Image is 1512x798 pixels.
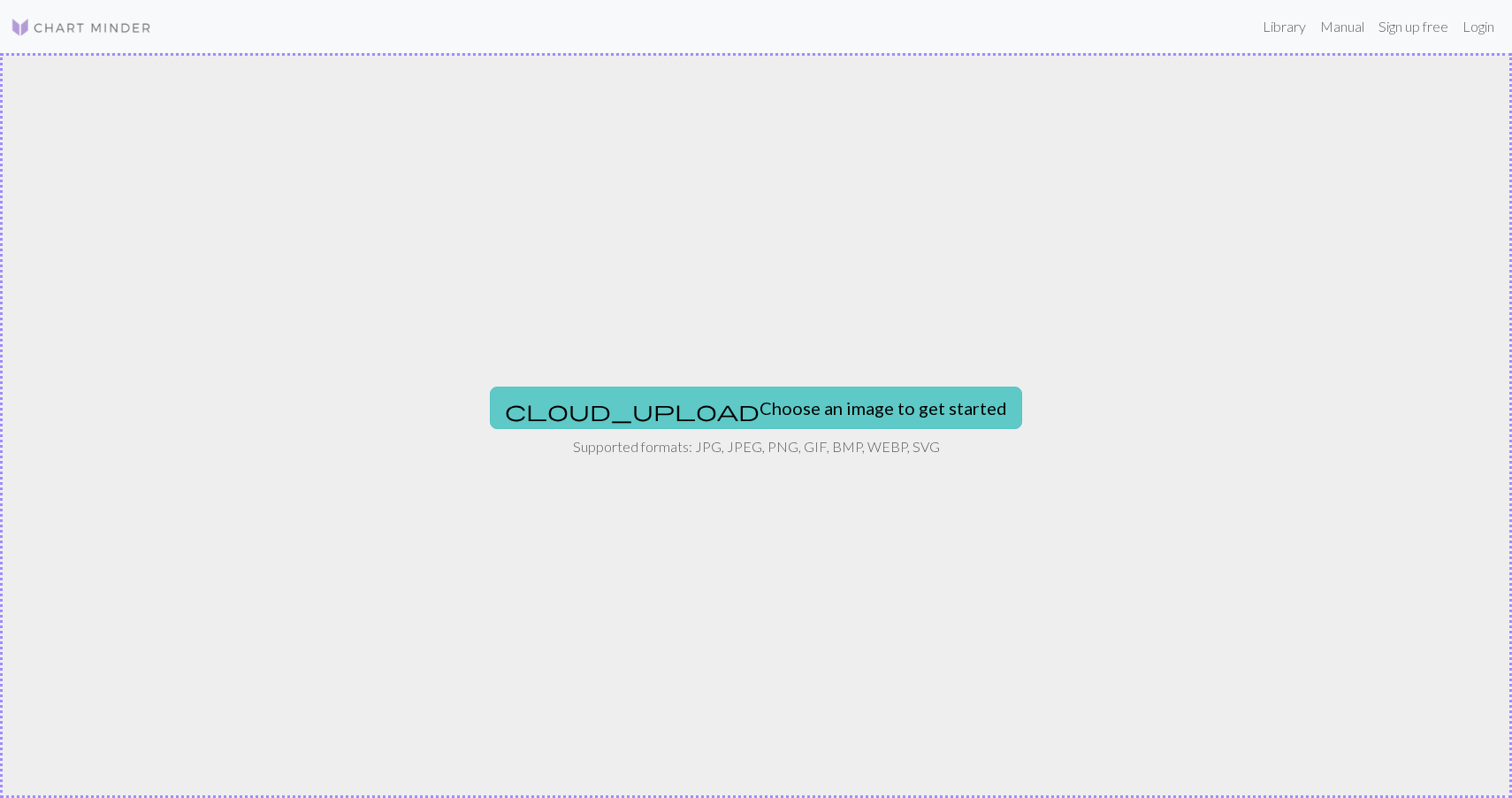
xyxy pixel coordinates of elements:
p: Supported formats: JPG, JPEG, PNG, GIF, BMP, WEBP, SVG [573,436,940,457]
a: Login [1455,9,1501,44]
button: Choose an image to get started [490,387,1022,429]
a: Library [1256,9,1313,44]
a: Sign up free [1371,9,1455,44]
span: cloud_upload [505,398,760,423]
img: Logo [11,17,152,38]
a: Manual [1313,9,1371,44]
